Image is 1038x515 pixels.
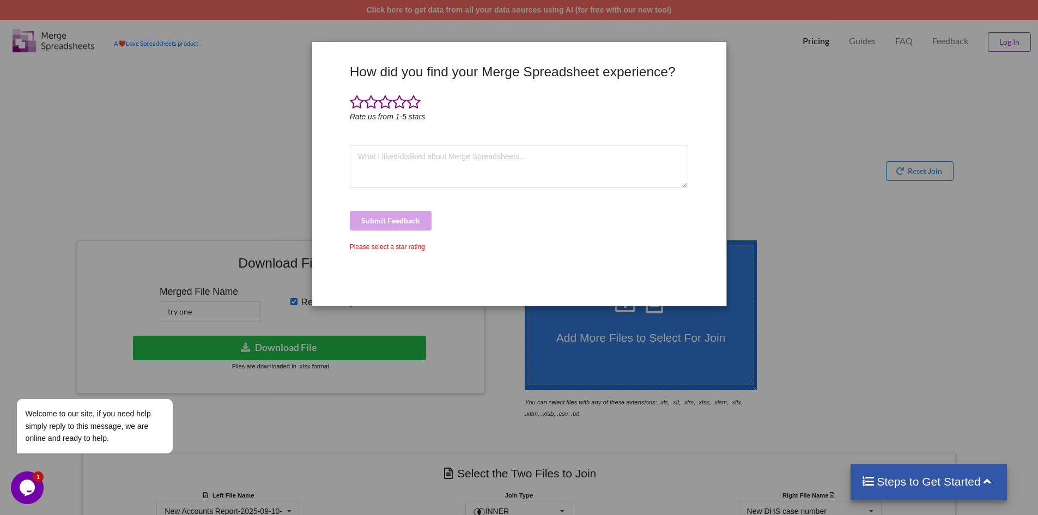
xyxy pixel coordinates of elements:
h3: How did you find your Merge Spreadsheet experience? [350,64,689,80]
i: Rate us from 1-5 stars [350,112,426,121]
iframe: chat widget [11,471,46,504]
div: Please select a star rating [350,242,689,252]
iframe: chat widget [11,300,207,466]
h4: Steps to Get Started [861,475,996,488]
